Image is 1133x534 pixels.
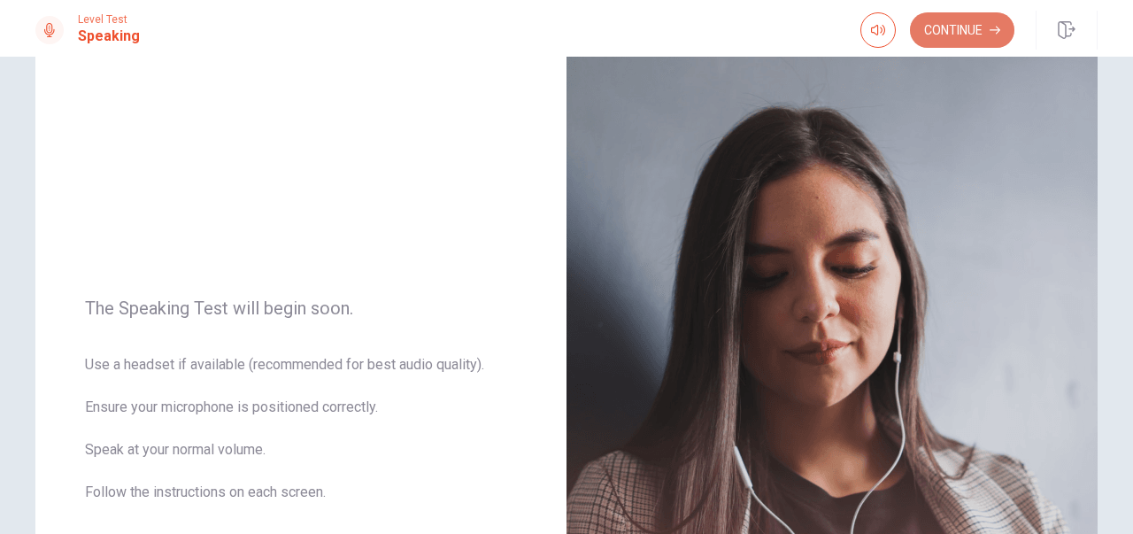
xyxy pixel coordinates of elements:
[78,13,140,26] span: Level Test
[78,26,140,47] h1: Speaking
[85,298,517,319] span: The Speaking Test will begin soon.
[85,354,517,524] span: Use a headset if available (recommended for best audio quality). Ensure your microphone is positi...
[910,12,1014,48] button: Continue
